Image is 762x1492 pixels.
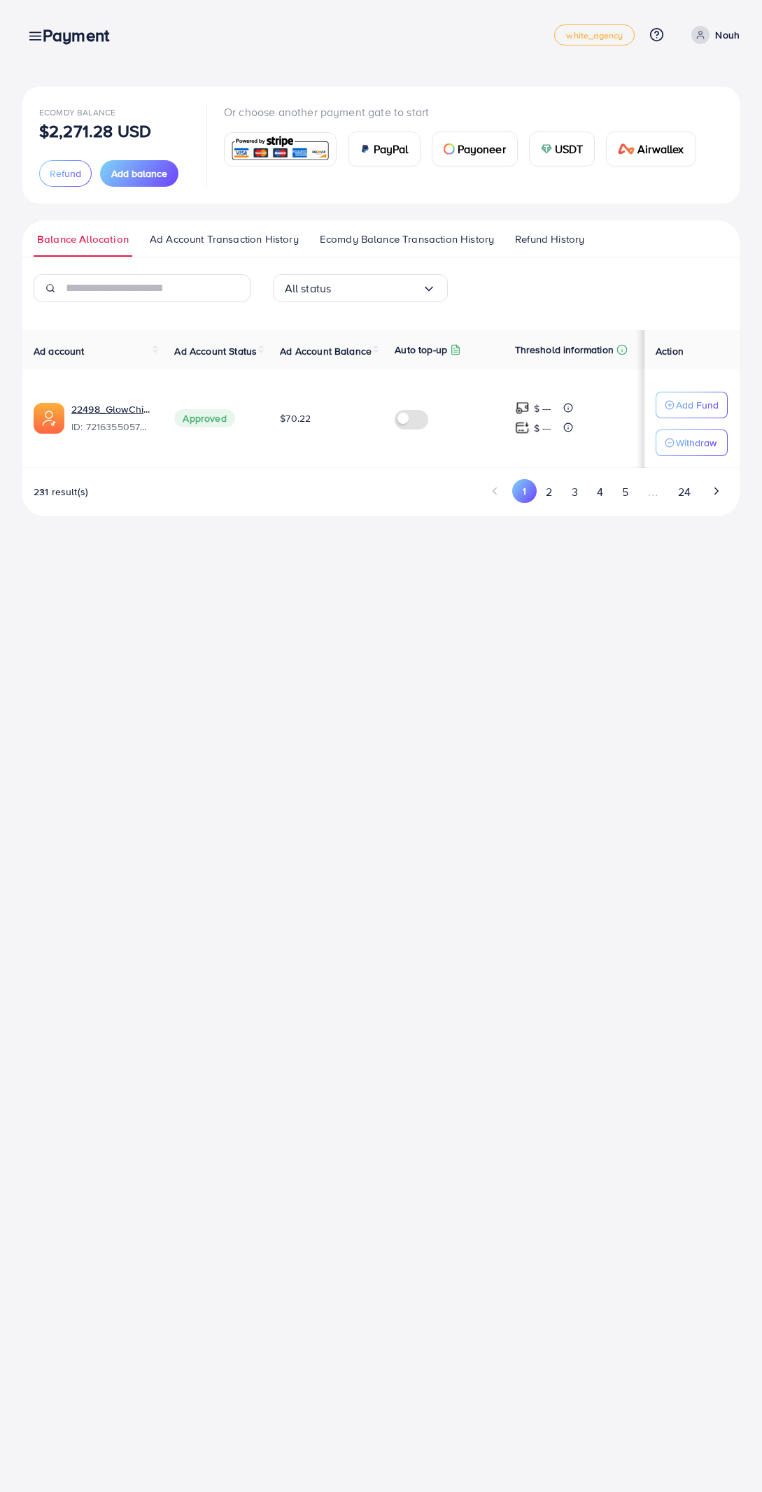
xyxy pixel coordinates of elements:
[432,132,518,166] a: cardPayoneer
[515,401,530,415] img: top-up amount
[676,434,717,451] p: Withdraw
[668,479,700,505] button: Go to page 24
[100,160,178,187] button: Add balance
[537,479,562,505] button: Go to page 2
[676,397,719,413] p: Add Fund
[512,479,537,503] button: Go to page 1
[515,420,530,435] img: top-up amount
[703,1429,752,1482] iframe: Chat
[618,143,635,155] img: card
[280,344,372,358] span: Ad Account Balance
[229,134,332,164] img: card
[348,132,421,166] a: cardPayPal
[704,479,728,503] button: Go to next page
[174,409,234,427] span: Approved
[360,143,371,155] img: card
[34,344,85,358] span: Ad account
[656,392,728,418] button: Add Fund
[374,141,409,157] span: PayPal
[43,25,120,45] h3: Payment
[224,104,707,120] p: Or choose another payment gate to start
[39,122,151,139] p: $2,271.28 USD
[174,344,257,358] span: Ad Account Status
[280,411,311,425] span: $70.22
[458,141,506,157] span: Payoneer
[34,485,88,499] span: 231 result(s)
[50,166,81,180] span: Refund
[331,278,421,299] input: Search for option
[606,132,696,166] a: cardAirwallex
[39,160,92,187] button: Refund
[515,232,584,247] span: Refund History
[637,141,684,157] span: Airwallex
[562,479,587,505] button: Go to page 3
[715,27,740,43] p: Nouh
[111,166,167,180] span: Add balance
[541,143,552,155] img: card
[612,479,637,505] button: Go to page 5
[224,132,337,166] a: card
[395,341,447,358] p: Auto top-up
[71,402,152,416] a: 22498_GlowChill_1680209291430
[534,420,551,436] p: $ ---
[150,232,299,247] span: Ad Account Transaction History
[320,232,494,247] span: Ecomdy Balance Transaction History
[529,132,595,166] a: cardUSDT
[273,274,448,302] div: Search for option
[686,26,740,44] a: Nouh
[555,141,584,157] span: USDT
[37,232,129,247] span: Balance Allocation
[71,420,152,434] span: ID: 7216355057040670722
[554,24,635,45] a: white_agency
[534,400,551,417] p: $ ---
[71,402,152,434] div: <span class='underline'>22498_GlowChill_1680209291430</span></br>7216355057040670722
[285,278,332,299] span: All status
[484,479,728,505] ul: Pagination
[656,344,684,358] span: Action
[39,106,115,118] span: Ecomdy Balance
[587,479,612,505] button: Go to page 4
[34,403,64,434] img: ic-ads-acc.e4c84228.svg
[444,143,455,155] img: card
[515,341,614,358] p: Threshold information
[566,31,623,40] span: white_agency
[656,429,728,456] button: Withdraw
